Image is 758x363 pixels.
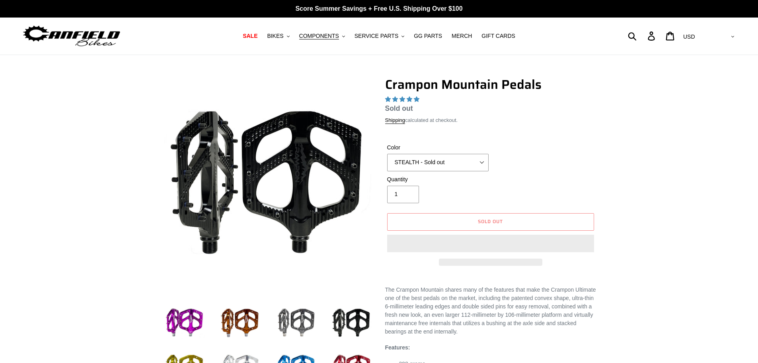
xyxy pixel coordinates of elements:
span: COMPONENTS [299,33,339,39]
img: Load image into Gallery viewer, bronze [218,301,262,345]
img: stealth [164,78,372,286]
span: GIFT CARDS [481,33,515,39]
span: SALE [243,33,257,39]
h1: Crampon Mountain Pedals [385,77,596,92]
img: Canfield Bikes [22,24,121,49]
a: SALE [239,31,261,41]
span: Sold out [385,104,413,112]
button: BIKES [263,31,293,41]
span: GG PARTS [414,33,442,39]
span: Sold out [478,218,503,225]
img: Load image into Gallery viewer, grey [274,301,318,345]
label: Quantity [387,175,489,184]
a: Shipping [385,117,405,124]
span: SERVICE PARTS [355,33,398,39]
input: Search [632,27,653,45]
span: BIKES [267,33,283,39]
button: COMPONENTS [295,31,349,41]
button: SERVICE PARTS [351,31,408,41]
span: MERCH [452,33,472,39]
span: 4.97 stars [385,96,421,102]
div: calculated at checkout. [385,116,596,124]
a: GIFT CARDS [477,31,519,41]
p: The Crampon Mountain shares many of the features that make the Crampon Ultimate one of the best p... [385,286,596,336]
a: GG PARTS [410,31,446,41]
strong: Features: [385,344,410,351]
button: Sold out [387,213,594,231]
label: Color [387,143,489,152]
img: Load image into Gallery viewer, purple [162,301,206,345]
a: MERCH [448,31,476,41]
img: Load image into Gallery viewer, stealth [329,301,373,345]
